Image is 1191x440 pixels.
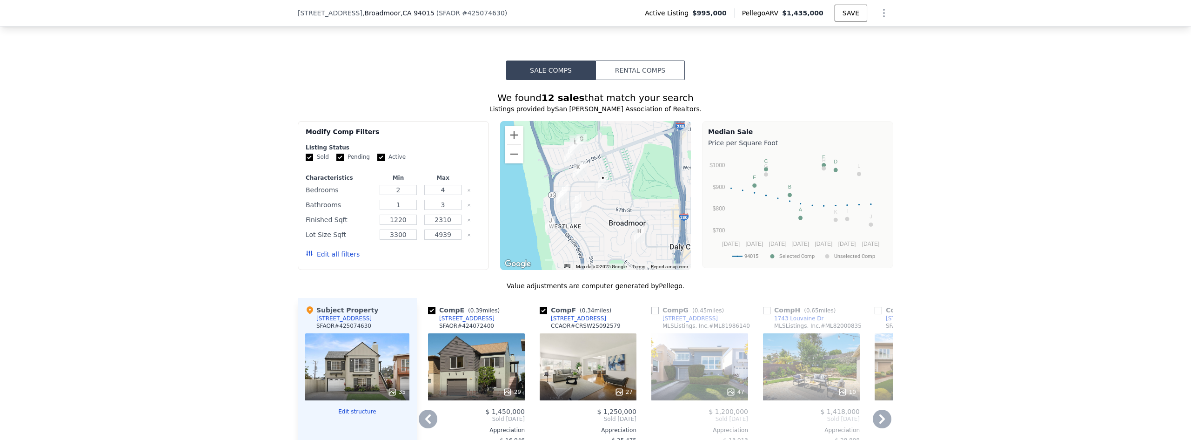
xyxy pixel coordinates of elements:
[708,149,887,266] svg: A chart.
[695,307,707,314] span: 0.45
[875,426,971,434] div: Appreciation
[467,189,471,192] button: Clear
[708,136,887,149] div: Price per Square Foot
[306,174,374,182] div: Characteristics
[763,305,839,315] div: Comp H
[576,264,627,269] span: Map data ©2025 Google
[662,322,750,330] div: MLSListings, Inc. # ML81986140
[306,144,481,151] div: Listing Status
[462,9,505,17] span: # 425074630
[862,241,880,247] text: [DATE]
[815,241,832,247] text: [DATE]
[540,426,636,434] div: Appreciation
[651,305,728,315] div: Comp G
[764,163,768,169] text: G
[467,203,471,207] button: Clear
[306,250,360,259] button: Edit all filters
[709,162,725,169] text: $1000
[598,173,608,189] div: 88 Fairlawn Ct
[692,8,727,18] span: $995,000
[886,322,941,330] div: SFAOR # 425043901
[713,227,725,234] text: $700
[577,160,587,176] div: 57 Dorchester Dr
[753,175,756,180] text: E
[822,157,826,163] text: H
[820,408,860,415] span: $ 1,418,000
[556,189,567,205] div: 65 Park Manor Dr
[336,153,370,161] label: Pending
[582,307,595,314] span: 0.34
[573,162,583,178] div: 59 Clifton Dr
[377,154,385,161] input: Active
[569,135,580,151] div: 56 Eastgate Dr
[746,241,763,247] text: [DATE]
[875,4,893,22] button: Show Options
[551,322,621,330] div: CCAOR # CRSW25092579
[742,8,783,18] span: Pellego ARV
[645,8,692,18] span: Active Listing
[834,209,838,215] text: K
[298,91,893,104] div: We found that match your search
[503,387,521,397] div: 29
[799,207,803,212] text: A
[316,322,371,330] div: SFAOR # 425074630
[726,387,744,397] div: 47
[558,184,569,200] div: 40 Oakmont Dr
[298,8,362,18] span: [STREET_ADDRESS]
[439,315,495,322] div: [STREET_ADDRESS]
[779,253,815,259] text: Selected Comp
[576,134,587,150] div: 63 Lakemont Dr
[834,253,875,259] text: Unselected Comp
[470,307,483,314] span: 0.39
[763,415,860,423] span: Sold [DATE]
[597,408,636,415] span: $ 1,250,000
[713,205,725,212] text: $800
[571,202,582,217] div: 40 Brooklawn Ave
[428,315,495,322] a: [STREET_ADDRESS]
[422,174,463,182] div: Max
[306,228,374,241] div: Lot Size Sqft
[306,153,329,161] label: Sold
[436,8,508,18] div: ( )
[763,426,860,434] div: Appreciation
[875,315,941,322] a: [STREET_ADDRESS]
[834,159,837,164] text: D
[800,307,839,314] span: ( miles)
[722,241,740,247] text: [DATE]
[857,163,860,169] text: L
[838,241,856,247] text: [DATE]
[632,264,645,269] a: Terms (opens in new tab)
[764,158,768,164] text: C
[401,9,435,17] span: , CA 94015
[615,387,633,397] div: 27
[464,307,503,314] span: ( miles)
[439,322,494,330] div: SFAOR # 424072400
[298,104,893,114] div: Listings provided by San [PERSON_NAME] Association of Realtors .
[791,241,809,247] text: [DATE]
[763,315,824,322] a: 1743 Louvaine Dr
[709,408,748,415] span: $ 1,200,000
[822,154,825,160] text: F
[651,264,688,269] a: Report a map error
[564,264,570,268] button: Keyboard shortcuts
[886,315,941,322] div: [STREET_ADDRESS]
[651,315,718,322] a: [STREET_ADDRESS]
[744,253,758,259] text: 94015
[570,138,581,154] div: 36 Eastgate Dr
[662,315,718,322] div: [STREET_ADDRESS]
[316,315,372,322] div: [STREET_ADDRESS]
[502,258,533,270] a: Open this area in Google Maps (opens a new window)
[806,307,819,314] span: 0.65
[838,387,856,397] div: 10
[306,183,374,196] div: Bedrooms
[428,426,525,434] div: Appreciation
[506,61,595,80] button: Sale Comps
[788,184,791,190] text: B
[875,305,948,315] div: Comp I
[505,145,523,163] button: Zoom out
[846,208,848,214] text: I
[782,9,823,17] span: $1,435,000
[835,5,867,21] button: SAVE
[306,198,374,211] div: Bathrooms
